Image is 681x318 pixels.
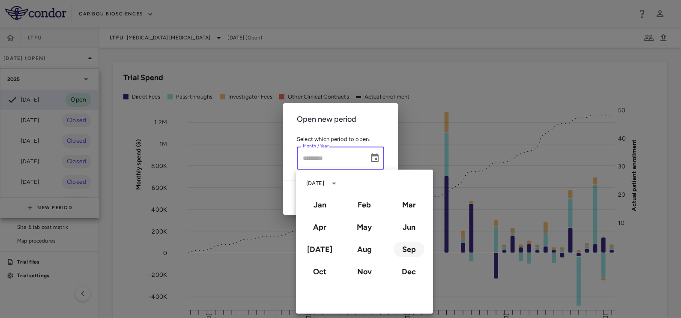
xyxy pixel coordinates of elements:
button: November [349,264,380,279]
button: Choose date [366,150,383,167]
button: February [349,197,380,213]
button: June [394,219,424,235]
p: Select which period to open. [297,135,384,143]
div: [DATE] [306,180,324,187]
button: January [305,197,335,213]
button: August [349,242,380,257]
button: July [305,242,335,257]
h2: Open new period [283,103,398,135]
button: December [394,264,424,279]
button: October [305,264,335,279]
button: September [394,242,424,257]
label: Month / Year [303,143,329,150]
button: April [305,219,335,235]
button: March [394,197,424,213]
button: May [349,219,380,235]
button: calendar view is open, switch to year view [327,176,341,191]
